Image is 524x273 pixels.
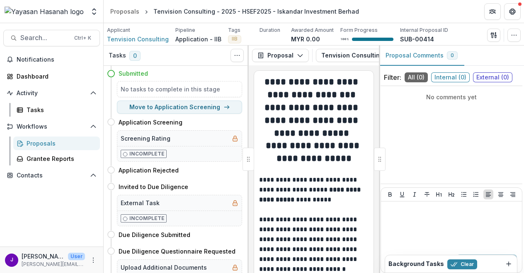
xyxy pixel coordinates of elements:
h4: Due Diligence Submitted [119,230,190,239]
span: IIB [232,36,238,42]
p: Incomplete [129,150,165,158]
p: User [68,253,85,260]
button: Italicize [410,189,420,199]
h2: Background Tasks [388,261,444,268]
span: External ( 0 ) [473,72,512,82]
p: Internal Proposal ID [400,26,448,34]
button: Align Center [496,189,506,199]
div: Tasks [27,105,93,114]
button: Proposal Comments [379,45,464,66]
button: Notifications [3,53,100,66]
div: Dashboard [17,72,93,81]
p: SUB-00414 [400,35,434,43]
span: Search... [20,34,69,42]
button: Ordered List [471,189,481,199]
span: Workflows [17,123,87,130]
p: Filter: [384,72,401,82]
button: Search... [3,30,100,46]
button: Toggle View Cancelled Tasks [230,49,244,62]
a: Dashboard [3,69,100,83]
button: Dismiss [504,259,514,269]
h4: Due Diligence Questionnaire Requested [119,247,235,256]
p: Tags [228,26,240,34]
button: Open entity switcher [88,3,100,20]
span: Contacts [17,172,87,179]
h5: External Task [121,199,160,207]
h5: No tasks to complete in this stage [121,85,238,93]
button: More [88,255,98,265]
button: Get Help [504,3,521,20]
p: MYR 0.00 [291,35,320,43]
button: Add Comment [456,254,517,268]
p: Form Progress [340,26,378,34]
span: All ( 0 ) [405,72,428,82]
span: 0 [451,53,454,58]
h4: Invited to Due Diligence [119,182,188,191]
a: Tasks [13,103,100,117]
p: [PERSON_NAME][EMAIL_ADDRESS][DOMAIN_NAME] [22,261,85,268]
p: Application - IIB [175,35,221,43]
p: 100 % [340,36,349,42]
h3: Tasks [109,52,126,59]
button: Align Left [483,189,493,199]
button: Align Right [508,189,518,199]
button: Heading 2 [446,189,456,199]
div: Proposals [27,139,93,148]
h4: Application Rejected [119,166,179,175]
a: Grantee Reports [13,152,100,165]
a: Proposals [107,5,143,17]
button: Clear [447,259,477,269]
a: Tenvision Consulting [107,35,169,43]
div: Jeffrey [10,257,13,263]
div: Tenvision Consulting - 2025 - HSEF2025 - Iskandar Investment Berhad [153,7,359,16]
img: Yayasan Hasanah logo [5,7,84,17]
button: Strike [422,189,432,199]
p: Awarded Amount [291,26,334,34]
h4: Application Screening [119,118,182,127]
button: Open Contacts [3,169,100,182]
p: No comments yet [384,93,519,101]
span: Notifications [17,56,97,63]
h4: Submitted [119,69,148,78]
button: Move to Application Screening [117,101,242,114]
p: [PERSON_NAME] [22,252,65,261]
button: Partners [484,3,501,20]
p: Applicant [107,26,130,34]
button: Heading 1 [434,189,444,199]
h5: Upload Additional Documents [121,263,207,272]
div: Proposals [110,7,139,16]
span: 0 [129,51,141,61]
span: Internal ( 0 ) [431,72,470,82]
button: Open Activity [3,86,100,100]
button: Open Workflows [3,120,100,133]
div: Ctrl + K [73,34,93,43]
a: Proposals [13,136,100,150]
span: Activity [17,90,87,97]
button: Proposal [252,49,309,62]
nav: breadcrumb [107,5,362,17]
p: Duration [260,26,280,34]
button: Bullet List [459,189,469,199]
button: Underline [397,189,407,199]
h5: Screening Rating [121,134,170,143]
p: Incomplete [129,215,165,222]
div: Grantee Reports [27,154,93,163]
p: Pipeline [175,26,195,34]
button: Bold [385,189,395,199]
